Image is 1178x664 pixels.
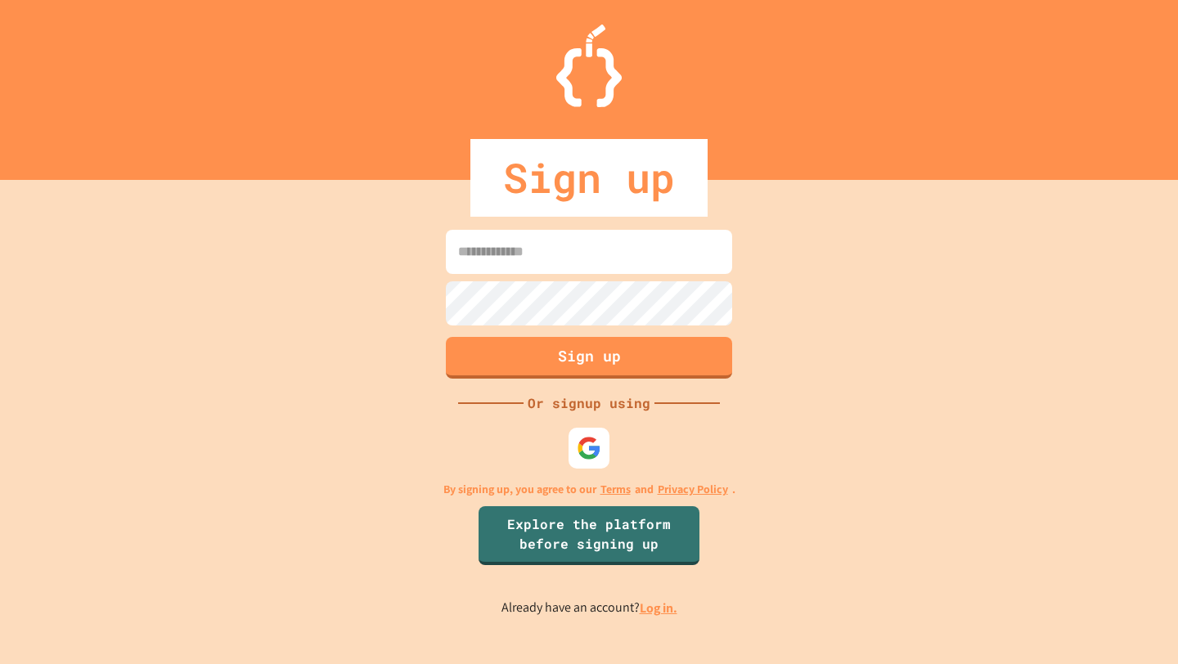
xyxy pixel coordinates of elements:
div: Or signup using [524,393,654,413]
p: By signing up, you agree to our and . [443,481,735,498]
button: Sign up [446,337,732,379]
div: Sign up [470,139,708,217]
img: google-icon.svg [577,436,601,460]
a: Log in. [640,599,677,617]
p: Already have an account? [501,598,677,618]
a: Privacy Policy [658,481,728,498]
img: Logo.svg [556,25,622,107]
iframe: chat widget [1109,599,1162,648]
iframe: chat widget [1042,527,1162,597]
a: Explore the platform before signing up [479,506,699,565]
a: Terms [600,481,631,498]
